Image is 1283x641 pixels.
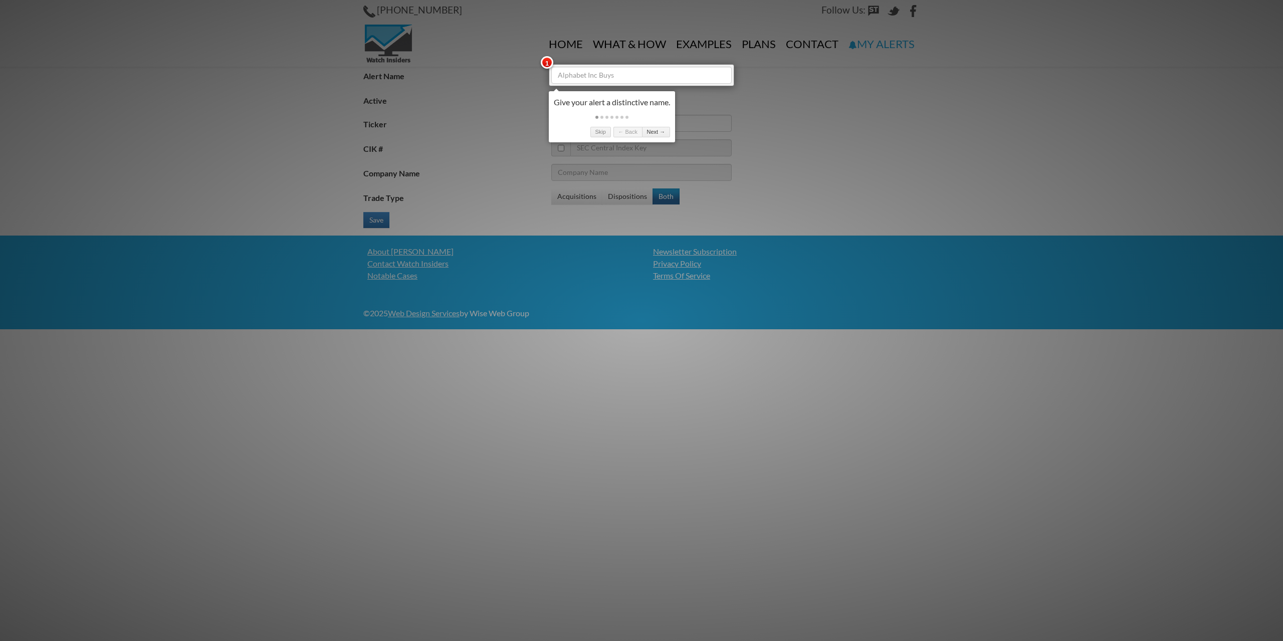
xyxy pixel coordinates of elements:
[554,96,670,108] div: Give your alert a distinctive name.
[541,56,553,69] span: 1
[590,127,611,137] a: Skip
[551,67,732,84] input: Alphabet Inc Buys
[613,127,642,137] a: ← Back
[642,127,670,137] a: Next →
